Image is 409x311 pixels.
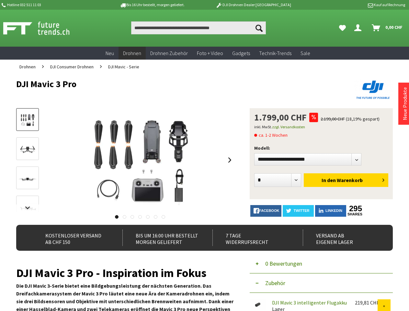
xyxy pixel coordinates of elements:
img: DJI Mavic 3 intelligenter Flugakku [250,299,266,310]
img: Vorschau: DJI Mavic 3 Pro [18,112,37,127]
span: facebook [259,209,279,213]
a: Gadgets [228,47,255,60]
span: (18,19% gespart) [346,116,380,122]
span: Foto + Video [197,50,223,56]
p: Bis 16 Uhr bestellt, morgen geliefert. [102,1,203,9]
span: In den [322,177,336,183]
span: Drohnen [123,50,141,56]
a: Drohnen [16,60,39,74]
a: Meine Favoriten [336,21,349,34]
a: twitter [283,205,314,217]
button: In den Warenkorb [304,173,388,187]
a: Warenkorb [369,21,406,34]
span: twitter [294,209,310,213]
a: Neu [101,47,119,60]
img: DJI [354,79,393,100]
span: Warenkorb [337,177,363,183]
div: Bis um 16:00 Uhr bestellt Morgen geliefert [122,230,202,246]
a: Drohnen Zubehör [146,47,192,60]
button: Zubehör [250,273,393,293]
span: Gadgets [232,50,250,56]
div: Kostenloser Versand ab CHF 150 [32,230,112,246]
a: Dein Konto [352,21,367,34]
p: Kauf auf Rechnung [304,1,405,9]
button: Suchen [252,21,266,34]
span: Technik-Trends [259,50,291,56]
span: Neu [106,50,114,56]
h1: DJI Mavic 3 Pro [16,79,317,89]
span: Drohnen [19,64,36,70]
p: inkl. MwSt. [254,123,388,131]
a: shares [347,212,360,216]
p: Hotline 032 511 11 03 [1,1,102,9]
a: zzgl. Versandkosten [272,124,305,129]
span: DJI Consumer Drohnen [50,64,94,70]
span: 0,00 CHF [385,22,403,32]
img: DJI Mavic 3 Pro [75,108,205,212]
div: Versand ab eigenem Lager [303,230,382,246]
span: DJI Mavic - Serie [108,64,139,70]
span: Sale [301,50,310,56]
a: Foto + Video [192,47,228,60]
span: LinkedIn [325,209,342,213]
a: Technik-Trends [255,47,296,60]
p: DJI Drohnen Dealer [GEOGRAPHIC_DATA] [203,1,304,9]
input: Produkt, Marke, Kategorie, EAN, Artikelnummer… [131,21,266,34]
a: DJI Mavic - Serie [105,60,142,74]
a: Drohnen [119,47,146,60]
a: DJI Consumer Drohnen [47,60,97,74]
a: facebook [250,205,281,217]
a: DJI Mavic 3 intelligenter Flugakku [272,299,347,306]
div: 7 Tage Widerrufsrecht [212,230,292,246]
span: 2.199,00 CHF [321,116,345,122]
span: ca. 1-2 Wochen [254,131,288,139]
img: Shop Futuretrends - zur Startseite wechseln [3,20,84,36]
button: 0 Bewertungen [250,254,393,273]
span: Drohnen Zubehör [150,50,188,56]
a: LinkedIn [315,205,346,217]
a: Neue Produkte [402,87,408,120]
div: 219,81 CHF [355,299,378,306]
a: Sale [296,47,315,60]
p: Modell: [254,144,388,152]
span: DJI Mavic 3 Pro - Inspiration im Fokus [16,266,206,280]
a: 295 [347,205,360,212]
span: 1.799,00 CHF [254,113,307,122]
